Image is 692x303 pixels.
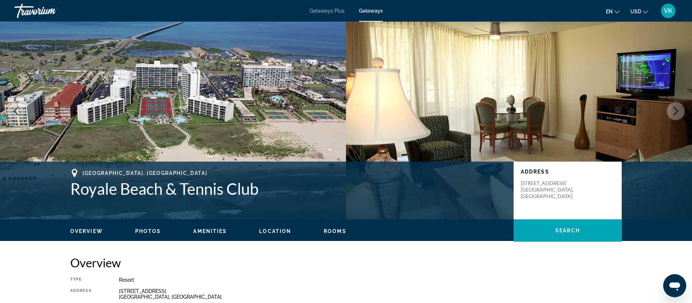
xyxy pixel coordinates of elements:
[514,219,622,242] button: Search
[14,1,86,20] a: Travorium
[663,274,686,297] iframe: Button to launch messaging window
[70,228,103,234] button: Overview
[70,179,506,198] h1: Royale Beach & Tennis Club
[555,228,580,233] span: Search
[193,228,227,234] button: Amenities
[70,255,622,270] h2: Overview
[606,6,620,17] button: Change language
[83,170,207,176] span: [GEOGRAPHIC_DATA], [GEOGRAPHIC_DATA]
[606,9,613,14] span: en
[259,228,291,234] button: Location
[359,8,383,14] a: Getaways
[659,3,678,18] button: User Menu
[7,102,25,120] button: Previous image
[324,228,346,234] button: Rooms
[119,288,622,300] div: [STREET_ADDRESS] [GEOGRAPHIC_DATA], [GEOGRAPHIC_DATA]
[664,7,673,14] span: VK
[521,169,615,175] p: Address
[70,277,101,283] div: Type
[630,6,648,17] button: Change currency
[135,228,161,234] button: Photos
[310,8,345,14] a: Getaways Plus
[667,102,685,120] button: Next image
[521,180,578,199] p: [STREET_ADDRESS] [GEOGRAPHIC_DATA], [GEOGRAPHIC_DATA]
[70,288,101,300] div: Address
[630,9,641,14] span: USD
[119,277,622,283] div: Resort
